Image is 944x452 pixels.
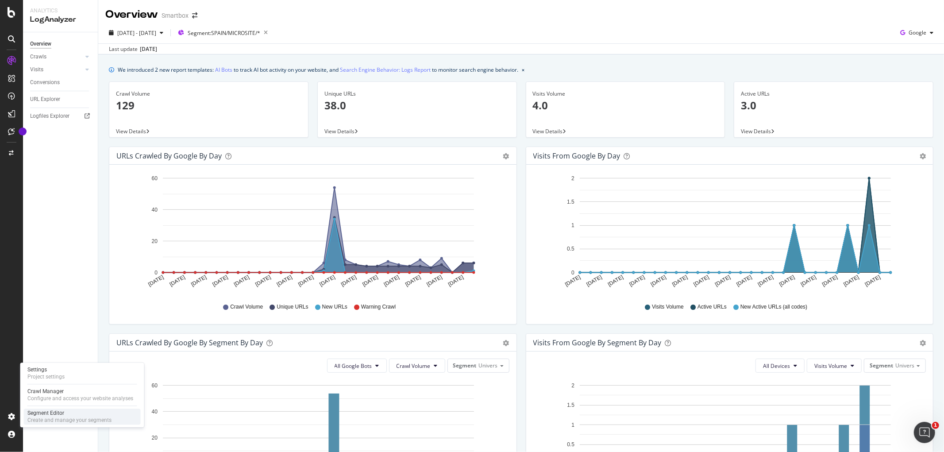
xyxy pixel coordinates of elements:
a: Overview [30,39,92,49]
a: URL Explorer [30,95,92,104]
text: [DATE] [169,274,186,288]
div: Analytics [30,7,91,15]
text: 1 [571,222,574,228]
div: Crawl Volume [116,90,301,98]
div: Logfiles Explorer [30,112,69,121]
a: Crawls [30,52,83,62]
button: close banner [520,63,527,76]
text: [DATE] [564,274,582,288]
text: [DATE] [585,274,603,288]
span: View Details [741,127,771,135]
span: [DATE] - [DATE] [117,29,156,37]
text: 60 [152,382,158,389]
text: [DATE] [212,274,229,288]
span: 1 [932,422,939,429]
div: Overview [105,7,158,22]
p: 4.0 [533,98,718,113]
div: We introduced 2 new report templates: to track AI bot activity on your website, and to monitor se... [118,65,518,74]
div: arrow-right-arrow-left [192,12,197,19]
p: 38.0 [324,98,510,113]
a: Conversions [30,78,92,87]
iframe: Intercom live chat [914,422,935,443]
a: Logfiles Explorer [30,112,92,121]
div: A chart. [533,172,922,295]
text: [DATE] [404,274,422,288]
span: All Devices [763,362,790,370]
span: View Details [116,127,146,135]
text: [DATE] [147,274,165,288]
button: [DATE] - [DATE] [105,26,167,40]
span: Active URLs [697,303,727,311]
text: [DATE] [821,274,839,288]
div: Configure and access your website analyses [27,395,133,402]
text: [DATE] [233,274,250,288]
div: Visits Volume [533,90,718,98]
button: Google [897,26,937,40]
span: View Details [533,127,563,135]
span: Crawl Volume [397,362,431,370]
text: [DATE] [383,274,401,288]
text: [DATE] [426,274,443,288]
text: 60 [152,175,158,182]
text: [DATE] [628,274,646,288]
svg: A chart. [116,172,505,295]
div: Visits from Google By Segment By Day [533,338,662,347]
text: 2 [571,175,574,182]
text: 0.5 [567,441,574,448]
span: New URLs [322,303,347,311]
div: [DATE] [140,45,157,53]
button: Crawl Volume [389,359,445,373]
div: URL Explorer [30,95,60,104]
text: 20 [152,238,158,244]
a: Crawl ManagerConfigure and access your website analyses [24,387,141,403]
div: LogAnalyzer [30,15,91,25]
div: Settings [27,366,65,373]
text: [DATE] [254,274,272,288]
span: Warning Crawl [361,303,396,311]
button: Segment:SPAIN/MICROSITE/* [174,26,271,40]
text: [DATE] [671,274,689,288]
text: [DATE] [650,274,667,288]
span: Unique URLs [277,303,308,311]
div: Crawl Manager [27,388,133,395]
span: Visits Volume [814,362,847,370]
text: [DATE] [735,274,753,288]
span: All Google Bots [335,362,372,370]
text: 0 [571,270,574,276]
text: [DATE] [692,274,710,288]
text: 1 [571,422,574,428]
text: [DATE] [297,274,315,288]
span: Segment [453,362,477,369]
span: View Details [324,127,354,135]
text: [DATE] [319,274,336,288]
text: [DATE] [714,274,732,288]
a: Search Engine Behavior: Logs Report [340,65,431,74]
span: Segment [870,362,893,369]
text: [DATE] [340,274,358,288]
a: Visits [30,65,83,74]
text: [DATE] [362,274,379,288]
div: Unique URLs [324,90,510,98]
div: Active URLs [741,90,926,98]
text: 0.5 [567,246,574,252]
text: [DATE] [799,274,817,288]
span: Crawl Volume [230,303,263,311]
text: 40 [152,207,158,213]
p: 3.0 [741,98,926,113]
div: gear [503,153,509,159]
text: 0 [154,270,158,276]
div: Project settings [27,373,65,380]
span: Google [909,29,926,36]
div: Last update [109,45,157,53]
div: Visits from Google by day [533,151,620,160]
text: [DATE] [842,274,860,288]
div: Visits [30,65,43,74]
div: URLs Crawled by Google By Segment By Day [116,338,263,347]
text: 40 [152,409,158,415]
text: [DATE] [864,274,882,288]
div: Segment Editor [27,410,112,417]
div: Conversions [30,78,60,87]
text: [DATE] [607,274,624,288]
a: AI Bots [215,65,232,74]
